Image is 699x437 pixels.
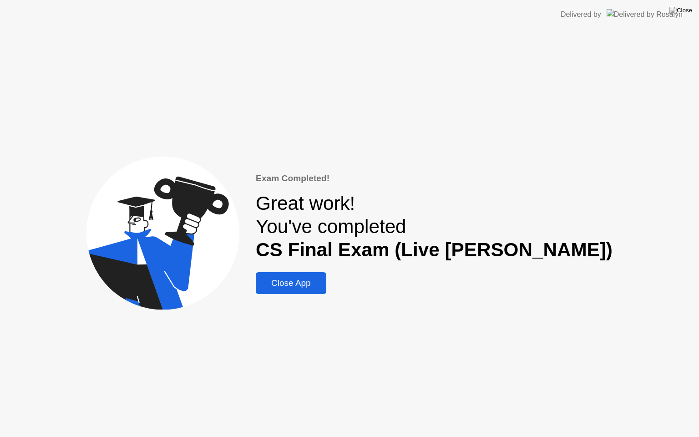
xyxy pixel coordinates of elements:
b: CS Final Exam (Live [PERSON_NAME]) [256,239,613,260]
img: Close [669,7,692,14]
div: Exam Completed! [256,172,613,185]
img: Delivered by Rosalyn [607,9,683,20]
div: Great work! You've completed [256,192,613,261]
div: Close App [258,278,324,288]
button: Close App [256,272,326,294]
div: Delivered by [561,9,601,20]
